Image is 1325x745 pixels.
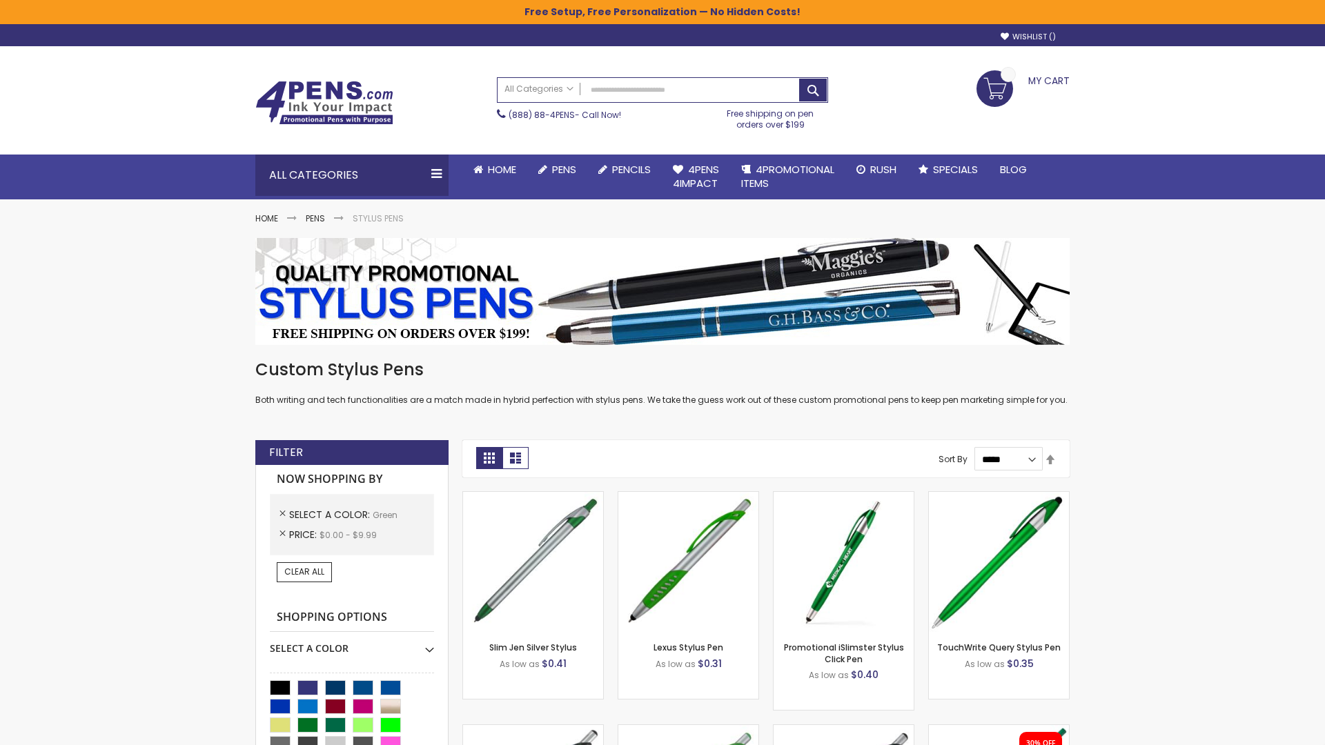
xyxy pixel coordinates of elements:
[1001,32,1056,42] a: Wishlist
[255,81,393,125] img: 4Pens Custom Pens and Promotional Products
[618,724,758,736] a: Boston Silver Stylus Pen-Green
[488,162,516,177] span: Home
[809,669,849,681] span: As low as
[255,359,1070,381] h1: Custom Stylus Pens
[907,155,989,185] a: Specials
[353,212,404,224] strong: Stylus Pens
[489,642,577,653] a: Slim Jen Silver Stylus
[306,212,325,224] a: Pens
[462,155,527,185] a: Home
[498,78,580,101] a: All Categories
[929,491,1069,503] a: TouchWrite Query Stylus Pen-Green
[713,103,829,130] div: Free shipping on pen orders over $199
[320,529,377,541] span: $0.00 - $9.99
[937,642,1061,653] a: TouchWrite Query Stylus Pen
[618,491,758,503] a: Lexus Stylus Pen-Green
[527,155,587,185] a: Pens
[673,162,719,190] span: 4Pens 4impact
[929,724,1069,736] a: iSlimster II - Full Color-Green
[255,212,278,224] a: Home
[289,528,320,542] span: Price
[269,445,303,460] strong: Filter
[509,109,621,121] span: - Call Now!
[870,162,896,177] span: Rush
[662,155,730,199] a: 4Pens4impact
[500,658,540,670] span: As low as
[965,658,1005,670] span: As low as
[1000,162,1027,177] span: Blog
[552,162,576,177] span: Pens
[774,724,914,736] a: Lexus Metallic Stylus Pen-Green
[741,162,834,190] span: 4PROMOTIONAL ITEMS
[989,155,1038,185] a: Blog
[277,562,332,582] a: Clear All
[774,491,914,503] a: Promotional iSlimster Stylus Click Pen-Green
[774,492,914,632] img: Promotional iSlimster Stylus Click Pen-Green
[289,508,373,521] span: Select A Color
[933,162,978,177] span: Specials
[270,603,434,633] strong: Shopping Options
[373,509,397,521] span: Green
[845,155,907,185] a: Rush
[698,657,722,670] span: $0.31
[612,162,651,177] span: Pencils
[730,155,845,199] a: 4PROMOTIONALITEMS
[270,632,434,655] div: Select A Color
[929,492,1069,632] img: TouchWrite Query Stylus Pen-Green
[939,453,968,465] label: Sort By
[542,657,567,670] span: $0.41
[509,109,575,121] a: (888) 88-4PENS
[656,658,696,670] span: As low as
[463,491,603,503] a: Slim Jen Silver Stylus-Green
[618,492,758,632] img: Lexus Stylus Pen-Green
[851,668,879,682] span: $0.40
[270,465,434,494] strong: Now Shopping by
[784,642,904,664] a: Promotional iSlimster Stylus Click Pen
[463,492,603,632] img: Slim Jen Silver Stylus-Green
[476,447,502,469] strong: Grid
[255,359,1070,406] div: Both writing and tech functionalities are a match made in hybrid perfection with stylus pens. We ...
[463,724,603,736] a: Boston Stylus Pen-Green
[255,155,449,196] div: All Categories
[1007,657,1034,670] span: $0.35
[587,155,662,185] a: Pencils
[255,238,1070,345] img: Stylus Pens
[504,83,573,95] span: All Categories
[284,566,324,577] span: Clear All
[654,642,723,653] a: Lexus Stylus Pen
